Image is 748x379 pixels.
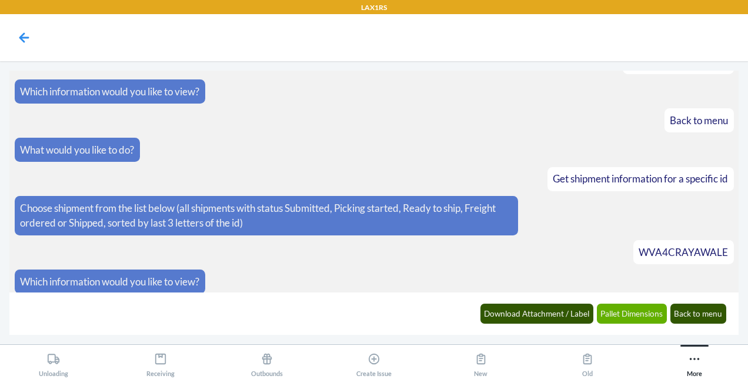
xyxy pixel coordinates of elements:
div: New [474,348,487,377]
div: Unloading [39,348,68,377]
button: Receiving [107,345,214,377]
p: Which information would you like to view? [20,84,199,99]
p: Which information would you like to view? [20,274,199,290]
button: Old [535,345,642,377]
button: Outbounds [213,345,320,377]
button: Download Attachment / Label [480,304,594,324]
p: Choose shipment from the list below (all shipments with status Submitted, Picking started, Ready ... [20,201,512,231]
button: New [428,345,535,377]
span: Back to menu [670,114,728,127]
span: WVA4CRAYAWALE [639,246,728,258]
div: More [687,348,702,377]
div: Old [581,348,594,377]
div: Receiving [146,348,175,377]
button: Create Issue [320,345,428,377]
p: What would you like to do? [20,142,134,158]
button: Back to menu [670,304,727,324]
button: Pallet Dimensions [597,304,667,324]
div: Outbounds [251,348,283,377]
span: Get shipment information for a specific id [553,172,728,185]
p: LAX1RS [361,2,387,13]
div: Create Issue [356,348,392,377]
button: More [641,345,748,377]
